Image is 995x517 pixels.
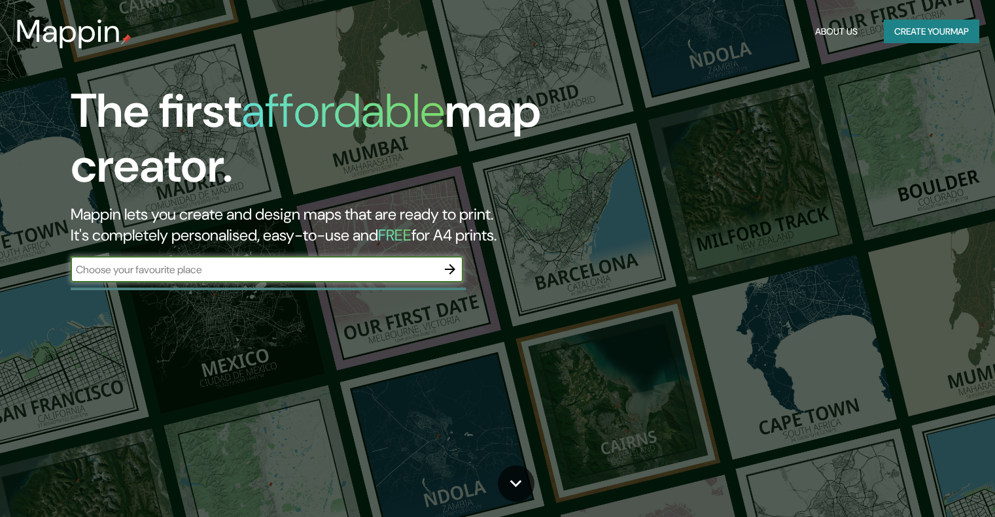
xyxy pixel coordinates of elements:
h1: affordable [241,80,445,141]
h1: The first map creator. [71,84,568,204]
input: Choose your favourite place [71,262,437,277]
h2: Mappin lets you create and design maps that are ready to print. It's completely personalised, eas... [71,204,568,246]
button: About Us [810,20,863,44]
h5: FREE [378,225,411,245]
button: Create yourmap [884,20,979,44]
h3: Mappin [16,13,121,50]
img: mappin-pin [121,34,131,44]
